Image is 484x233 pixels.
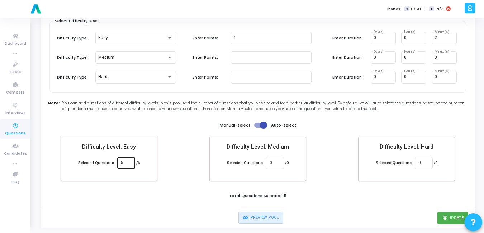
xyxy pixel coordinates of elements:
[364,143,449,151] mat-card-title: Difficulty Level: Hard
[78,160,115,166] label: Selected Questions:
[238,212,283,224] button: Preview Pool
[29,2,43,16] img: logo
[332,54,365,61] label: Enter Duration:
[98,55,114,60] span: Medium
[411,6,421,12] span: 0/50
[429,6,434,12] span: I
[193,35,225,41] label: Enter Points:
[98,74,108,79] span: Hard
[387,6,402,12] label: Invites:
[424,5,426,13] span: |
[48,100,60,112] b: Note:
[4,151,27,157] span: Candidates
[271,122,296,128] label: Auto-select
[57,35,89,41] label: Difficulty Type:
[6,90,24,96] span: Contests
[5,41,26,47] span: Dashboard
[404,6,409,12] span: T
[5,130,25,137] span: Questions
[11,179,19,185] span: FAQ
[5,110,25,116] span: Interviews
[10,69,21,75] span: Tests
[227,160,264,166] label: Selected Questions:
[332,74,365,80] label: Enter Duration:
[437,212,468,224] button: publishUpdate
[136,160,140,166] label: /6
[220,122,250,128] label: Manual-select
[229,193,286,199] label: Total Questions Selected: 5
[332,35,365,41] label: Enter Duration:
[376,160,413,166] label: Selected Questions:
[57,54,89,61] label: Difficulty Type:
[285,160,289,166] label: /0
[193,54,225,61] label: Enter Points:
[62,100,468,112] span: You can add questions of different difficulty levels in this pool. Add the number of questions th...
[434,160,437,166] label: /0
[57,74,89,80] label: Difficulty Type:
[98,35,108,40] span: Easy
[442,215,448,221] i: publish
[436,6,445,12] span: 21/31
[193,74,225,80] label: Enter Points:
[67,143,151,151] mat-card-title: Difficulty Level: Easy
[215,143,300,151] mat-card-title: Difficulty Level: Medium
[53,18,100,25] div: Select Difficulty Level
